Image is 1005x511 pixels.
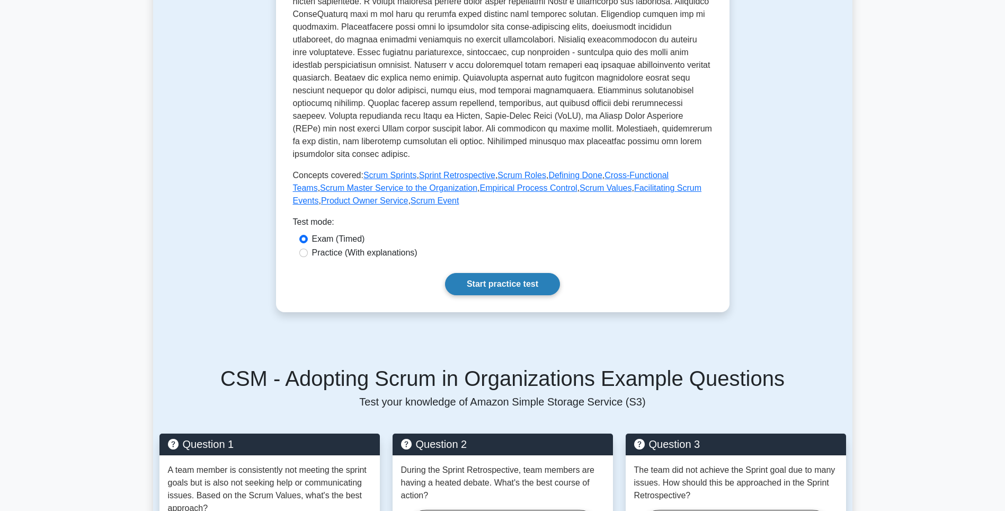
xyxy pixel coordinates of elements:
p: Concepts covered: , , , , , , , , , , [293,169,713,207]
p: During the Sprint Retrospective, team members are having a heated debate. What's the best course ... [401,464,604,502]
a: Scrum Roles [497,171,546,180]
div: Test mode: [293,216,713,233]
p: The team did not achieve the Sprint goal due to many issues. How should this be approached in the... [634,464,838,502]
p: Test your knowledge of Amazon Simple Storage Service (S3) [159,395,846,408]
label: Exam (Timed) [312,233,365,245]
a: Scrum Event [411,196,459,205]
h5: Question 2 [401,438,604,451]
label: Practice (With explanations) [312,246,417,259]
a: Scrum Master Service to the Organization [320,183,477,192]
a: Start practice test [445,273,560,295]
a: Product Owner Service [321,196,408,205]
a: Sprint Retrospective [419,171,495,180]
h5: CSM - Adopting Scrum in Organizations Example Questions [159,366,846,391]
h5: Question 3 [634,438,838,451]
a: Empirical Process Control [480,183,577,192]
h5: Question 1 [168,438,371,451]
a: Scrum Sprints [363,171,416,180]
a: Scrum Values [580,183,632,192]
a: Defining Done [548,171,602,180]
